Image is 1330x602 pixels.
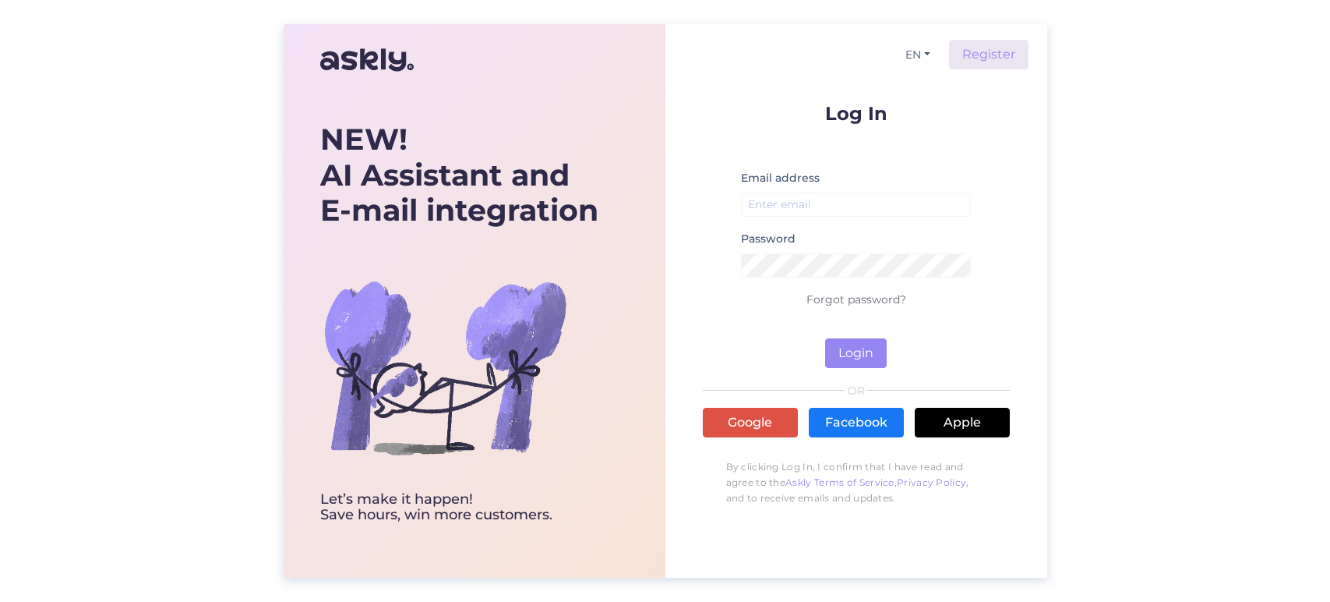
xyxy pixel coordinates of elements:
[703,104,1010,123] p: Log In
[703,451,1010,514] p: By clicking Log In, I confirm that I have read and agree to the , , and to receive emails and upd...
[915,408,1010,437] a: Apple
[806,292,906,306] a: Forgot password?
[809,408,904,437] a: Facebook
[741,170,820,186] label: Email address
[897,476,966,488] a: Privacy Policy
[320,492,598,523] div: Let’s make it happen! Save hours, win more customers.
[703,408,798,437] a: Google
[785,476,894,488] a: Askly Terms of Service
[320,243,570,492] img: bg-askly
[741,193,972,217] input: Enter email
[949,40,1028,69] a: Register
[320,122,598,228] div: AI Assistant and E-mail integration
[899,44,937,66] button: EN
[741,231,796,247] label: Password
[320,121,407,158] b: NEW!
[320,41,414,79] img: Askly
[825,338,887,368] button: Login
[845,385,867,396] span: OR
